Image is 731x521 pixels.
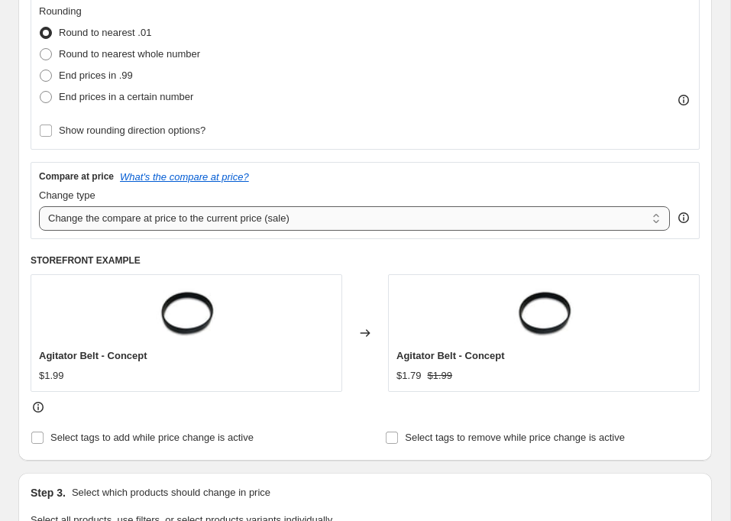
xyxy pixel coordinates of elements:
[59,48,200,60] span: Round to nearest whole number
[120,171,249,183] button: What's the compare at price?
[72,485,270,500] p: Select which products should change in price
[405,432,625,443] span: Select tags to remove while price change is active
[39,368,64,383] div: $1.99
[59,125,205,136] span: Show rounding direction options?
[396,350,505,361] span: Agitator Belt - Concept
[59,70,133,81] span: End prices in .99
[59,91,193,102] span: End prices in a certain number
[59,27,151,38] span: Round to nearest .01
[39,170,114,183] h3: Compare at price
[676,210,691,225] div: help
[396,368,422,383] div: $1.79
[50,432,254,443] span: Select tags to add while price change is active
[428,368,453,383] strike: $1.99
[513,283,574,344] img: 38528008_1_80x.jpg
[39,5,82,17] span: Rounding
[31,485,66,500] h2: Step 3.
[156,283,217,344] img: 38528008_1_80x.jpg
[39,189,95,201] span: Change type
[39,350,147,361] span: Agitator Belt - Concept
[31,254,700,267] h6: STOREFRONT EXAMPLE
